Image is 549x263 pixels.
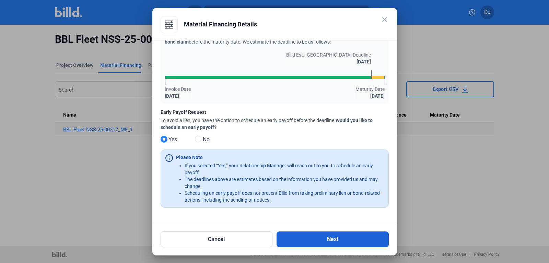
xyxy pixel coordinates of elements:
button: Cancel [161,231,273,247]
label: Early Payoff Request [161,109,389,117]
div: Please Note [176,154,203,161]
button: Next [277,231,389,247]
li: The deadlines above are estimates based on the information you have provided us and may change. [185,176,384,190]
span: Yes [166,135,177,144]
strong: [DATE] [357,59,371,64]
span: Invoice Date [165,86,191,93]
span: Would you like to schedule an early payoff? [161,118,373,130]
li: If you selected “Yes,” your Relationship Manager will reach out to you to schedule an early payoff. [185,162,384,176]
div: Material Financing Details [184,16,389,33]
mat-icon: close [381,15,389,24]
div: To avoid a lien, you have the option to schedule an early payoff before the deadline. [161,117,389,131]
strong: [DATE] [370,93,385,99]
span: Maturity Date [355,86,385,93]
span: No [200,135,210,144]
strong: [DATE] [165,93,179,99]
span: Billd Est. [GEOGRAPHIC_DATA] Deadline [286,51,371,58]
li: Scheduling an early payoff does not prevent Billd from taking preliminary lien or bond-related ac... [185,190,384,203]
span: lien or bond claim [165,32,382,45]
